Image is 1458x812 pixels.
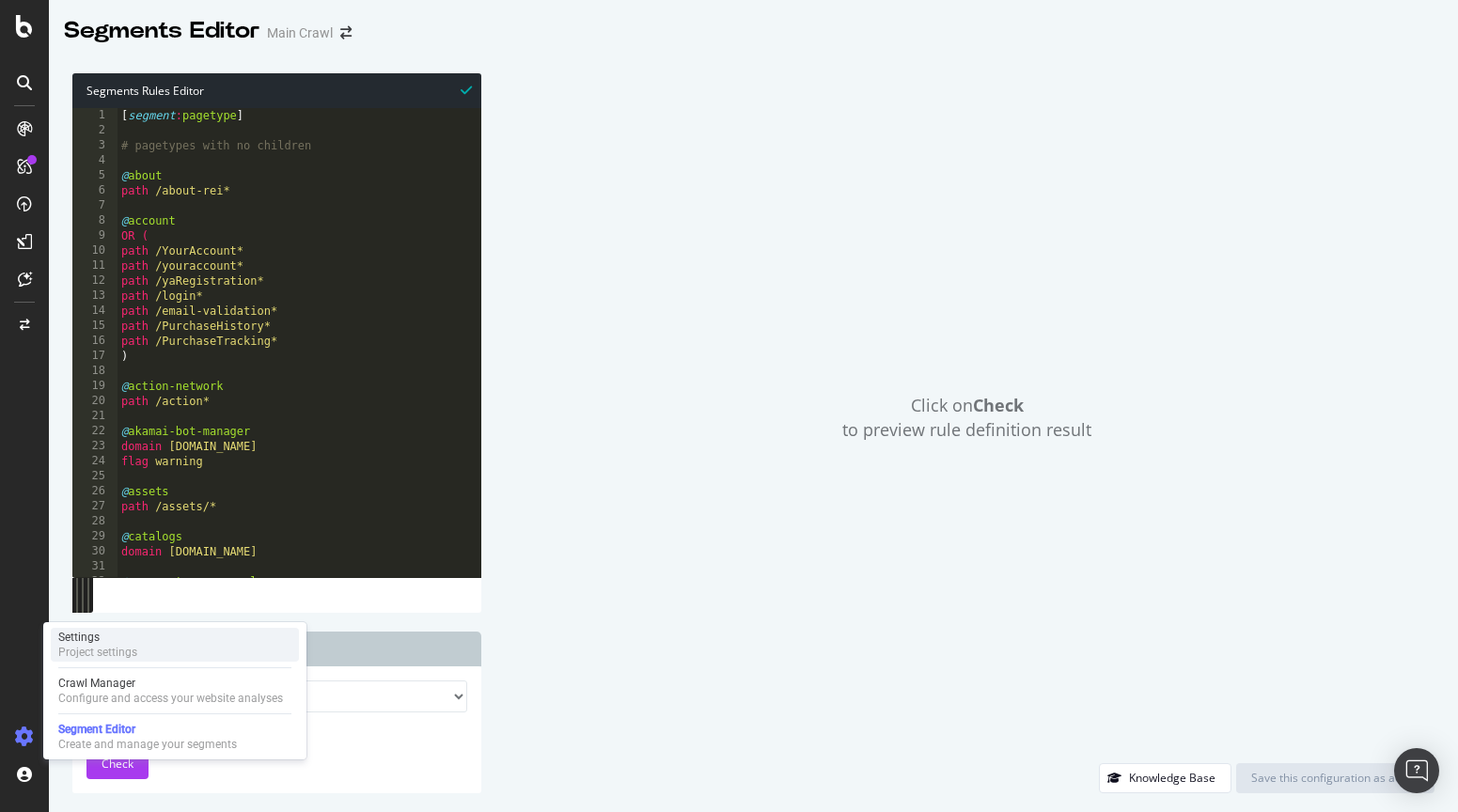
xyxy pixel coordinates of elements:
div: 4 [72,153,118,168]
a: Crawl ManagerConfigure and access your website analyses [51,674,299,708]
div: 11 [72,258,118,273]
a: Knowledge Base [1099,770,1231,786]
div: 20 [72,394,118,409]
div: 12 [72,273,118,289]
div: Open Intercom Messenger [1394,748,1439,793]
span: Syntax is valid [461,81,472,99]
div: 16 [72,334,118,349]
div: Settings [58,630,137,645]
div: 3 [72,138,118,153]
div: Configure and access your website analyses [58,691,283,706]
button: Save this configuration as active [1236,763,1434,793]
div: 28 [72,514,118,529]
div: 26 [72,484,118,499]
div: Segment Editor [58,722,237,737]
div: Segments Editor [64,15,259,47]
div: 18 [72,364,118,379]
div: 14 [72,304,118,319]
div: 27 [72,499,118,514]
div: 9 [72,228,118,243]
div: 32 [72,574,118,589]
span: Click on to preview rule definition result [842,394,1091,442]
div: 10 [72,243,118,258]
div: 29 [72,529,118,544]
div: 1 [72,108,118,123]
button: Check [86,749,149,779]
div: Segments Rules Editor [72,73,481,108]
div: Save this configuration as active [1251,770,1419,786]
div: 13 [72,289,118,304]
div: Knowledge Base [1129,770,1215,786]
div: 30 [72,544,118,559]
a: Segment EditorCreate and manage your segments [51,720,299,754]
div: 8 [72,213,118,228]
div: 25 [72,469,118,484]
div: 15 [72,319,118,334]
a: SettingsProject settings [51,628,299,662]
div: 6 [72,183,118,198]
div: 22 [72,424,118,439]
div: 17 [72,349,118,364]
div: arrow-right-arrow-left [340,26,352,39]
div: 19 [72,379,118,394]
div: 5 [72,168,118,183]
div: 24 [72,454,118,469]
button: Knowledge Base [1099,763,1231,793]
div: 21 [72,409,118,424]
span: Check [102,756,133,772]
div: Crawl Manager [58,676,283,691]
div: Create and manage your segments [58,737,237,752]
div: 2 [72,123,118,138]
strong: Check [973,394,1024,416]
div: Main Crawl [267,23,333,42]
div: 23 [72,439,118,454]
div: Project settings [58,645,137,660]
div: 31 [72,559,118,574]
div: 7 [72,198,118,213]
